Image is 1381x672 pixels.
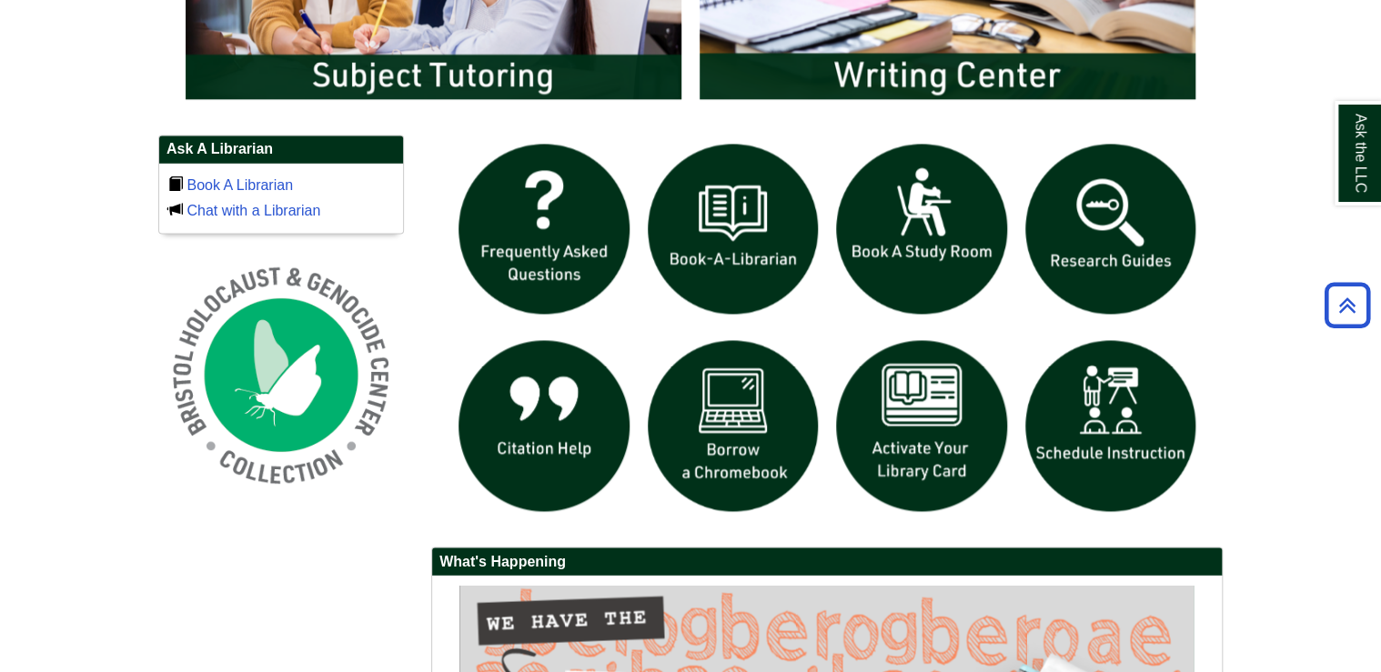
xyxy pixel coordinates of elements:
[432,547,1222,576] h2: What's Happening
[639,135,828,324] img: Book a Librarian icon links to book a librarian web page
[449,331,639,520] img: citation help icon links to citation help guide page
[1016,331,1205,520] img: For faculty. Schedule Library Instruction icon links to form.
[1318,293,1376,317] a: Back to Top
[639,331,828,520] img: Borrow a chromebook icon links to the borrow a chromebook web page
[449,135,1205,528] div: slideshow
[1016,135,1205,324] img: Research Guides icon links to research guides web page
[449,135,639,324] img: frequently asked questions
[186,203,320,218] a: Chat with a Librarian
[158,252,404,497] img: Holocaust and Genocide Collection
[827,331,1016,520] img: activate Library Card icon links to form to activate student ID into library card
[186,177,293,193] a: Book A Librarian
[827,135,1016,324] img: book a study room icon links to book a study room web page
[159,135,403,164] h2: Ask A Librarian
